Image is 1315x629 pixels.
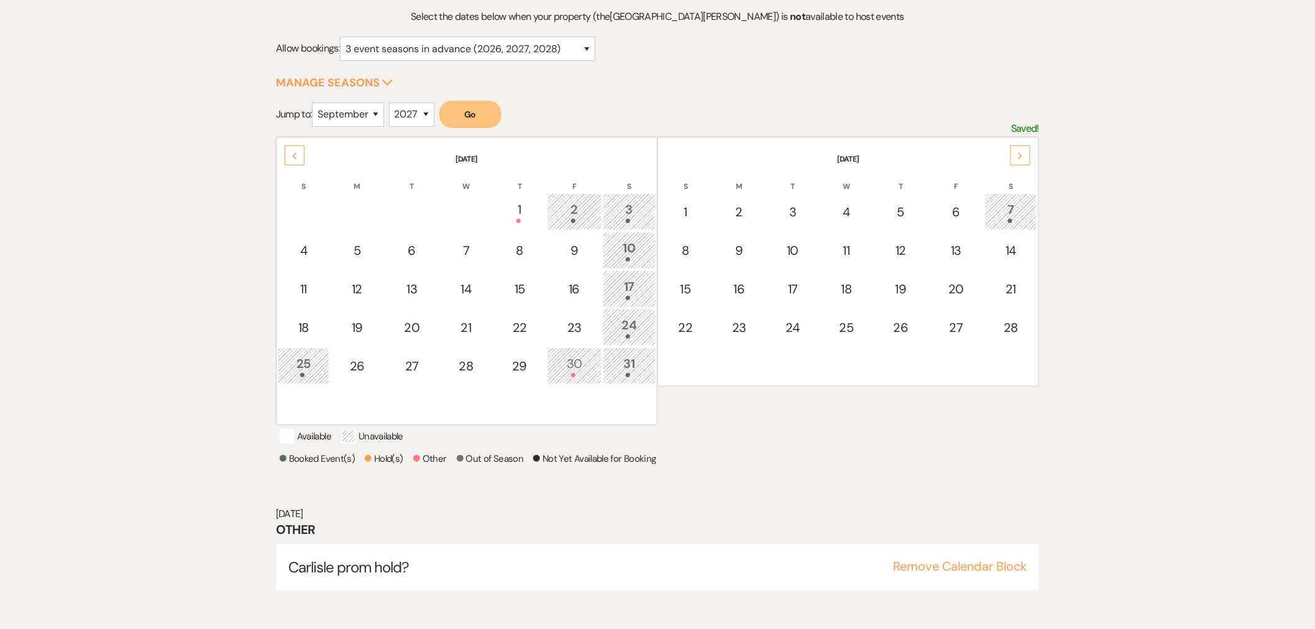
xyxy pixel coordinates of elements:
[827,203,866,221] div: 4
[500,318,539,337] div: 22
[554,280,595,298] div: 16
[439,101,502,128] button: Go
[276,77,393,88] button: Manage Seasons
[341,429,403,444] p: Unavailable
[881,280,920,298] div: 19
[500,200,539,223] div: 1
[881,203,920,221] div: 5
[992,200,1030,223] div: 7
[288,558,410,577] span: Carlisle prom hold?
[554,200,595,223] div: 2
[610,239,649,262] div: 10
[774,280,812,298] div: 17
[774,203,812,221] div: 3
[554,354,595,377] div: 30
[767,166,819,192] th: T
[285,241,323,260] div: 4
[533,451,656,466] p: Not Yet Available for Booking
[936,241,977,260] div: 13
[500,241,539,260] div: 8
[337,357,377,375] div: 26
[610,277,649,300] div: 17
[500,280,539,298] div: 15
[659,166,712,192] th: S
[610,354,649,377] div: 31
[447,357,485,375] div: 28
[827,318,866,337] div: 25
[554,241,595,260] div: 9
[413,451,447,466] p: Other
[371,9,943,25] p: Select the dates below when your property (the [GEOGRAPHIC_DATA][PERSON_NAME] ) is available to h...
[392,280,432,298] div: 13
[278,139,656,165] th: [DATE]
[874,166,927,192] th: T
[500,357,539,375] div: 29
[774,241,812,260] div: 10
[985,166,1037,192] th: S
[447,241,485,260] div: 7
[881,318,920,337] div: 26
[278,166,329,192] th: S
[881,241,920,260] div: 12
[285,280,323,298] div: 11
[659,139,1037,165] th: [DATE]
[790,10,805,23] strong: not
[720,280,758,298] div: 16
[666,318,705,337] div: 22
[548,166,602,192] th: F
[992,280,1030,298] div: 21
[713,166,765,192] th: M
[280,451,355,466] p: Booked Event(s)
[666,280,705,298] div: 15
[447,318,485,337] div: 21
[666,203,705,221] div: 1
[392,241,432,260] div: 6
[392,357,432,375] div: 27
[457,451,524,466] p: Out of Season
[276,42,340,55] span: Allow bookings:
[820,166,873,192] th: W
[936,280,977,298] div: 20
[385,166,439,192] th: T
[610,200,649,223] div: 3
[720,241,758,260] div: 9
[285,318,323,337] div: 18
[554,318,595,337] div: 23
[337,280,377,298] div: 12
[365,451,403,466] p: Hold(s)
[774,318,812,337] div: 24
[827,241,866,260] div: 11
[929,166,984,192] th: F
[827,280,866,298] div: 18
[666,241,705,260] div: 8
[992,318,1030,337] div: 28
[331,166,383,192] th: M
[440,166,492,192] th: W
[276,108,312,121] span: Jump to:
[992,241,1030,260] div: 14
[1011,121,1039,137] p: Saved!
[603,166,656,192] th: S
[493,166,546,192] th: T
[280,429,331,444] p: Available
[720,203,758,221] div: 2
[276,521,1039,538] h3: Other
[392,318,432,337] div: 20
[285,354,323,377] div: 25
[720,318,758,337] div: 23
[610,316,649,339] div: 24
[337,241,377,260] div: 5
[276,507,1039,521] h6: [DATE]
[936,203,977,221] div: 6
[936,318,977,337] div: 27
[893,560,1027,572] button: Remove Calendar Block
[337,318,377,337] div: 19
[447,280,485,298] div: 14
